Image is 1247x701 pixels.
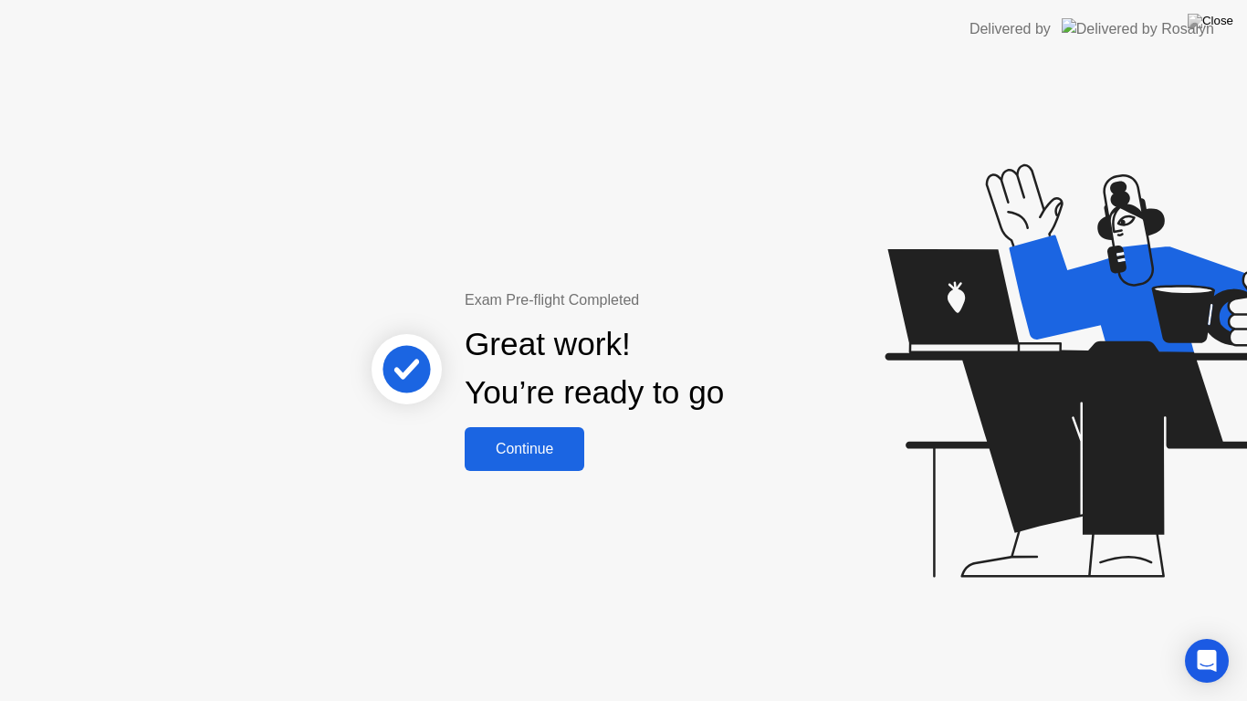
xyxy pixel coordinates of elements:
[465,427,584,471] button: Continue
[465,320,724,417] div: Great work! You’re ready to go
[1062,18,1214,39] img: Delivered by Rosalyn
[969,18,1051,40] div: Delivered by
[470,441,579,457] div: Continue
[1185,639,1229,683] div: Open Intercom Messenger
[1188,14,1233,28] img: Close
[465,289,842,311] div: Exam Pre-flight Completed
